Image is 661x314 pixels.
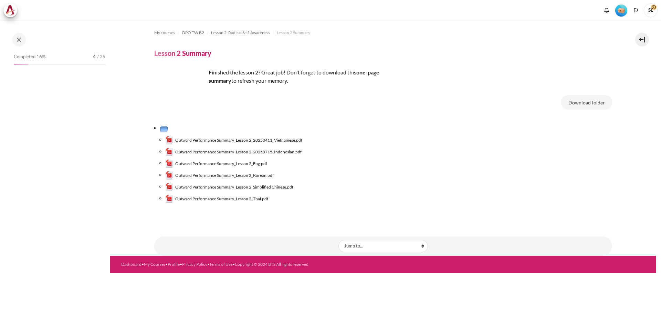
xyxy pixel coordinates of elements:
[165,183,294,191] a: Outward Performance Summary_Lesson 2_Simplified Chinese.pdfOutward Performance Summary_Lesson 2_S...
[165,136,303,144] a: Outward Performance Summary_Lesson 2_20250411_Vietnamese.pdfOutward Performance Summary_Lesson 2_...
[277,30,310,36] span: Lesson 2 Summary
[168,262,180,267] a: Profile
[182,30,204,36] span: OPO TW B2
[644,3,658,17] a: User menu
[175,149,302,155] span: Outward Performance Summary_Lesson 2_20250715_Indonesian.pdf
[644,3,658,17] span: SL
[6,5,15,16] img: Architeck
[211,29,270,37] a: Lesson 2: Radical Self-Awareness
[93,53,96,60] span: 4
[182,29,204,37] a: OPO TW B2
[154,68,395,85] p: Finished the lesson 2? Great job! Don't forget to download this to refresh your memory.
[165,136,174,144] img: Outward Performance Summary_Lesson 2_20250411_Vietnamese.pdf
[175,161,267,167] span: Outward Performance Summary_Lesson 2_Eng.pdf
[165,148,302,156] a: Outward Performance Summary_Lesson 2_20250715_Indonesian.pdfOutward Performance Summary_Lesson 2_...
[154,27,612,38] nav: Navigation bar
[615,4,627,17] img: Level #1
[209,262,232,267] a: Terms of Use
[235,262,308,267] a: Copyright © 2024 BTS All rights reserved
[110,20,656,256] section: Content
[165,160,267,168] a: Outward Performance Summary_Lesson 2_Eng.pdfOutward Performance Summary_Lesson 2_Eng.pdf
[175,196,268,202] span: Outward Performance Summary_Lesson 2_Thai.pdf
[601,5,612,16] div: Show notification window with no new notifications
[165,160,174,168] img: Outward Performance Summary_Lesson 2_Eng.pdf
[165,195,174,203] img: Outward Performance Summary_Lesson 2_Thai.pdf
[165,171,174,180] img: Outward Performance Summary_Lesson 2_Korean.pdf
[165,171,274,180] a: Outward Performance Summary_Lesson 2_Korean.pdfOutward Performance Summary_Lesson 2_Korean.pdf
[154,49,211,58] h4: Lesson 2 Summary
[154,29,175,37] a: My courses
[144,262,165,267] a: My Courses
[175,137,302,143] span: Outward Performance Summary_Lesson 2_20250411_Vietnamese.pdf
[14,53,45,60] span: Completed 16%
[175,172,274,179] span: Outward Performance Summary_Lesson 2_Korean.pdf
[154,30,175,36] span: My courses
[175,184,293,190] span: Outward Performance Summary_Lesson 2_Simplified Chinese.pdf
[277,29,310,37] a: Lesson 2 Summary
[612,4,630,17] a: Level #1
[165,195,269,203] a: Outward Performance Summary_Lesson 2_Thai.pdfOutward Performance Summary_Lesson 2_Thai.pdf
[165,183,174,191] img: Outward Performance Summary_Lesson 2_Simplified Chinese.pdf
[182,262,207,267] a: Privacy Policy
[154,68,206,120] img: asedga
[631,5,641,16] button: Languages
[561,95,612,110] button: Download folder
[121,261,413,267] div: • • • • •
[97,53,105,60] span: / 25
[3,3,21,17] a: Architeck Architeck
[121,262,141,267] a: Dashboard
[165,148,174,156] img: Outward Performance Summary_Lesson 2_20250715_Indonesian.pdf
[211,30,270,36] span: Lesson 2: Radical Self-Awareness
